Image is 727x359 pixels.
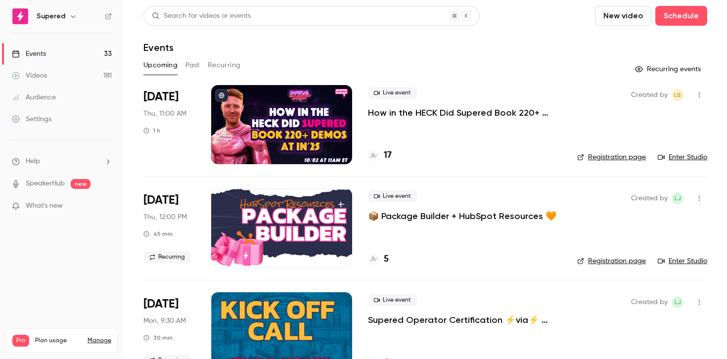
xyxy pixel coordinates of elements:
[26,156,40,167] span: Help
[143,192,179,208] span: [DATE]
[26,201,63,211] span: What's new
[88,337,111,345] a: Manage
[12,114,51,124] div: Settings
[12,49,46,59] div: Events
[631,61,707,77] button: Recurring events
[37,11,65,21] h6: Supered
[143,316,186,326] span: Mon, 9:30 AM
[368,190,417,202] span: Live event
[12,156,112,167] li: help-dropdown-opener
[143,109,186,119] span: Thu, 11:00 AM
[631,192,668,204] span: Created by
[675,296,681,308] span: LJ
[143,57,178,73] button: Upcoming
[577,256,646,266] a: Registration page
[143,296,179,312] span: [DATE]
[672,296,683,308] span: Lindsay John
[100,202,112,211] iframe: Noticeable Trigger
[12,71,47,81] div: Videos
[368,107,561,119] a: How in the HECK Did Supered Book 220+ Demos at IN'25 🤯
[152,11,251,21] div: Search for videos or events
[368,253,389,266] a: 5
[675,192,681,204] span: LJ
[368,149,392,162] a: 17
[674,89,681,101] span: LS
[595,6,651,26] button: New video
[631,89,668,101] span: Created by
[71,179,91,189] span: new
[368,314,561,326] a: Supered Operator Certification ⚡️via⚡️ Training Grounds: Kickoff Call
[143,251,191,263] span: Recurring
[26,179,65,189] a: SpeakerHub
[368,87,417,99] span: Live event
[577,152,646,162] a: Registration page
[143,188,195,268] div: Oct 2 Thu, 12:00 PM (America/New York)
[143,334,173,342] div: 30 min
[185,57,200,73] button: Past
[35,337,82,345] span: Plan usage
[12,8,28,24] img: Supered
[658,256,707,266] a: Enter Studio
[384,149,392,162] h4: 17
[143,230,173,238] div: 45 min
[143,42,174,53] h1: Events
[672,192,683,204] span: Lindsay John
[672,89,683,101] span: Lindsey Smith
[384,253,389,266] h4: 5
[368,210,556,222] a: 📦 Package Builder + HubSpot Resources 🧡
[12,92,56,102] div: Audience
[368,294,417,306] span: Live event
[658,152,707,162] a: Enter Studio
[12,335,29,347] span: Pro
[631,296,668,308] span: Created by
[655,6,707,26] button: Schedule
[143,127,160,135] div: 1 h
[143,212,187,222] span: Thu, 12:00 PM
[143,85,195,164] div: Oct 2 Thu, 9:00 AM (America/Denver)
[143,89,179,105] span: [DATE]
[208,57,241,73] button: Recurring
